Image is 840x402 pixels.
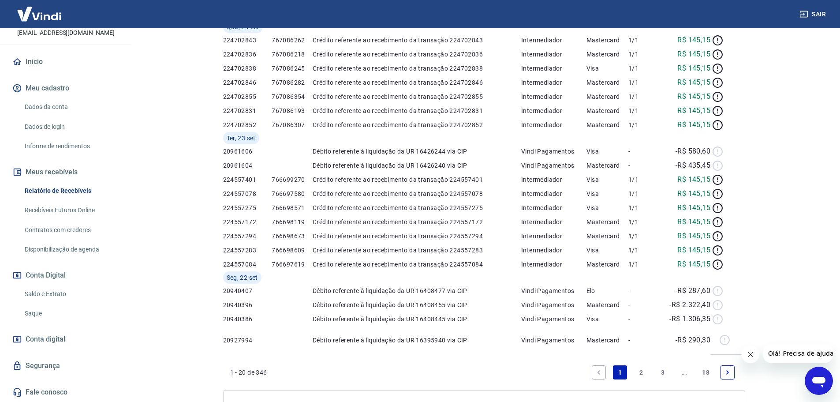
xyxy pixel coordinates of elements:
p: Vindi Pagamentos [521,336,586,345]
p: Débito referente à liquidação da UR 16408445 via CIP [313,315,521,323]
p: 224557084 [223,260,272,269]
a: Segurança [11,356,121,376]
p: Crédito referente ao recebimento da transação 224557084 [313,260,521,269]
p: Débito referente à liquidação da UR 16426244 via CIP [313,147,521,156]
p: Crédito referente ao recebimento da transação 224702843 [313,36,521,45]
p: 224557294 [223,232,272,240]
p: 766698673 [272,232,313,240]
p: -R$ 2.322,40 [669,300,710,310]
p: 20961606 [223,147,272,156]
p: 224702855 [223,92,272,101]
p: 1/1 [628,36,661,45]
p: 1/1 [628,92,661,101]
p: Visa [586,246,628,255]
p: Intermediador [521,106,586,115]
p: Visa [586,147,628,156]
p: Mastercard [586,50,628,59]
span: Ter, 23 set [227,134,256,143]
p: 224557275 [223,203,272,212]
button: Meu cadastro [11,79,121,98]
p: 224702846 [223,78,272,87]
p: Vindi Pagamentos [521,147,586,156]
p: R$ 145,15 [677,63,710,74]
a: Saque [21,304,121,323]
p: Débito referente à liquidação da UR 16408477 via CIP [313,286,521,295]
a: Fale conosco [11,383,121,402]
p: Mastercard [586,260,628,269]
p: 1/1 [628,260,661,269]
button: Meus recebíveis [11,162,121,182]
p: 767086245 [272,64,313,73]
p: Intermediador [521,232,586,240]
p: R$ 145,15 [677,259,710,270]
p: 224702836 [223,50,272,59]
p: R$ 145,15 [677,217,710,227]
p: 767086307 [272,120,313,129]
a: Início [11,52,121,71]
p: Mastercard [586,161,628,170]
p: Crédito referente ao recebimento da transação 224557294 [313,232,521,240]
a: Relatório de Recebíveis [21,182,121,200]
p: R$ 145,15 [677,49,710,60]
p: Crédito referente ao recebimento da transação 224557401 [313,175,521,184]
p: Intermediador [521,120,586,129]
a: Page 2 [635,365,649,379]
p: Crédito referente ao recebimento da transação 224557078 [313,189,521,198]
p: 767086354 [272,92,313,101]
p: 224557078 [223,189,272,198]
p: 224557172 [223,218,272,226]
p: R$ 145,15 [677,203,710,213]
span: Seg, 22 set [227,273,258,282]
p: 1 - 20 de 346 [230,368,267,377]
p: 766698609 [272,246,313,255]
p: Crédito referente ao recebimento da transação 224702836 [313,50,521,59]
p: Visa [586,203,628,212]
p: 766699270 [272,175,313,184]
p: Crédito referente ao recebimento da transação 224702852 [313,120,521,129]
p: 20940407 [223,286,272,295]
p: Mastercard [586,218,628,226]
p: Crédito referente ao recebimento da transação 224557172 [313,218,521,226]
a: Page 3 [656,365,670,379]
ul: Pagination [588,362,738,383]
p: Intermediador [521,175,586,184]
p: Crédito referente ao recebimento da transação 224557275 [313,203,521,212]
p: R$ 145,15 [677,35,710,45]
p: - [628,286,661,295]
p: 1/1 [628,189,661,198]
p: Intermediador [521,246,586,255]
a: Recebíveis Futuros Online [21,201,121,219]
p: R$ 145,15 [677,174,710,185]
p: 1/1 [628,232,661,240]
p: 1/1 [628,106,661,115]
p: Visa [586,315,628,323]
p: 224702843 [223,36,272,45]
p: Intermediador [521,64,586,73]
p: 224702852 [223,120,272,129]
p: 20940396 [223,301,272,309]
p: - [628,147,661,156]
p: Intermediador [521,50,586,59]
p: 1/1 [628,175,661,184]
p: -R$ 287,60 [676,286,710,296]
p: Visa [586,189,628,198]
p: Visa [586,175,628,184]
span: Conta digital [26,333,65,346]
iframe: Botão para abrir a janela de mensagens [805,367,833,395]
p: Vindi Pagamentos [521,301,586,309]
p: -R$ 1.306,35 [669,314,710,324]
p: 766697619 [272,260,313,269]
img: Vindi [11,0,68,27]
p: 767086218 [272,50,313,59]
p: R$ 145,15 [677,77,710,88]
p: -R$ 580,60 [676,146,710,157]
p: Vindi Pagamentos [521,161,586,170]
p: 1/1 [628,64,661,73]
p: - [628,161,661,170]
p: Mastercard [586,120,628,129]
p: R$ 145,15 [677,120,710,130]
p: 20961604 [223,161,272,170]
p: Mastercard [586,106,628,115]
p: Crédito referente ao recebimento da transação 224557283 [313,246,521,255]
p: 224557401 [223,175,272,184]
